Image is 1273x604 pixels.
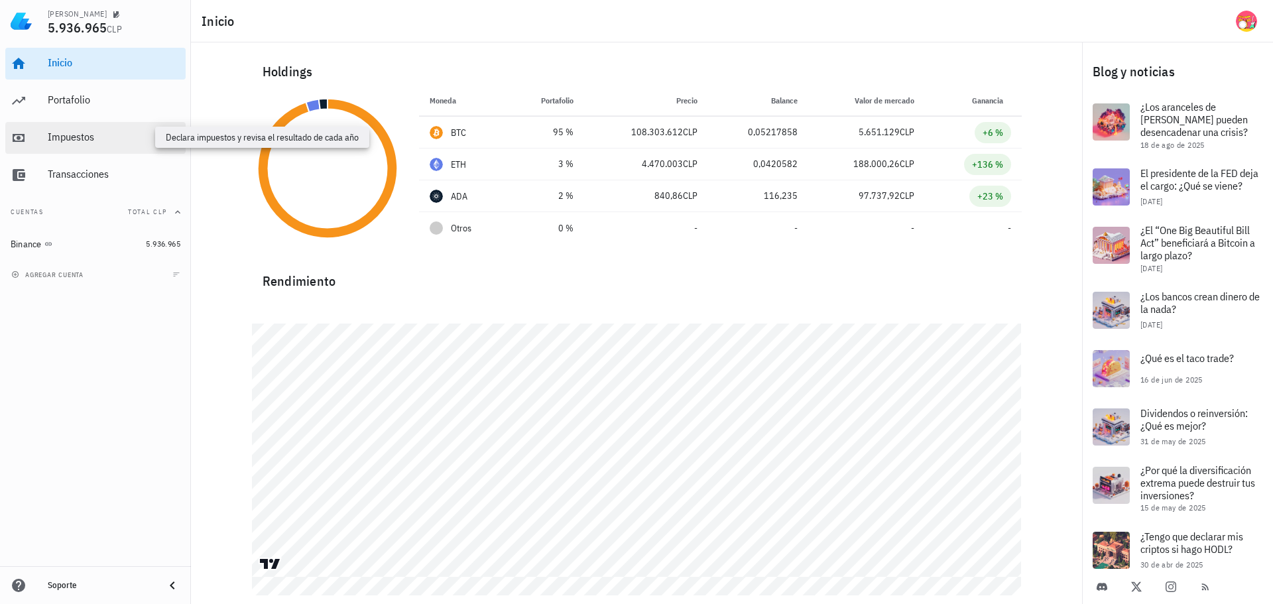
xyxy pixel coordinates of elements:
span: ¿Por qué la diversificación extrema puede destruir tus inversiones? [1140,463,1255,502]
span: 15 de may de 2025 [1140,503,1206,513]
div: Impuestos [48,131,180,143]
div: 2 % [518,189,574,203]
div: ETH-icon [430,158,443,171]
div: ETH [451,158,467,171]
div: BTC-icon [430,126,443,139]
a: ¿Los bancos crean dinero de la nada? [DATE] [1082,281,1273,339]
span: 30 de abr de 2025 [1140,560,1203,570]
span: agregar cuenta [14,271,84,279]
div: Blog y noticias [1082,50,1273,93]
th: Portafolio [508,85,584,117]
a: Charting by TradingView [259,558,282,570]
span: 840,86 [654,190,683,202]
a: ¿Por qué la diversificación extrema puede destruir tus inversiones? 15 de may de 2025 [1082,456,1273,521]
span: 4.470.003 [642,158,683,170]
span: CLP [683,190,697,202]
a: Binance 5.936.965 [5,228,186,260]
span: 97.737,92 [859,190,900,202]
span: CLP [900,126,914,138]
div: avatar [1236,11,1257,32]
span: - [694,222,697,234]
div: Rendimiento [252,260,1022,292]
th: Precio [584,85,708,117]
span: 18 de ago de 2025 [1140,140,1205,150]
span: 5.936.965 [48,19,107,36]
span: - [911,222,914,234]
img: LedgiFi [11,11,32,32]
span: ¿Tengo que declarar mis criptos si hago HODL? [1140,530,1243,556]
span: Total CLP [128,208,167,216]
a: ¿Tengo que declarar mis criptos si hago HODL? 30 de abr de 2025 [1082,521,1273,579]
div: [PERSON_NAME] [48,9,107,19]
a: Inicio [5,48,186,80]
th: Valor de mercado [808,85,925,117]
span: 16 de jun de 2025 [1140,375,1203,385]
div: Holdings [252,50,1022,93]
div: 3 % [518,157,574,171]
span: Otros [451,221,471,235]
span: ¿Los bancos crean dinero de la nada? [1140,290,1260,316]
a: Portafolio [5,85,186,117]
span: 108.303.612 [631,126,683,138]
span: CLP [107,23,122,35]
div: +136 % [972,158,1003,171]
div: +23 % [977,190,1003,203]
span: ¿Los aranceles de [PERSON_NAME] pueden desencadenar una crisis? [1140,100,1248,139]
span: - [794,222,798,234]
div: 0,0420582 [719,157,798,171]
button: CuentasTotal CLP [5,196,186,228]
span: 188.000,26 [853,158,900,170]
span: [DATE] [1140,320,1162,330]
span: 5.651.129 [859,126,900,138]
a: Impuestos [5,122,186,154]
span: ¿Qué es el taco trade? [1140,351,1234,365]
th: Balance [708,85,809,117]
a: ¿El “One Big Beautiful Bill Act” beneficiará a Bitcoin a largo plazo? [DATE] [1082,216,1273,281]
span: CLP [683,126,697,138]
div: Soporte [48,580,154,591]
span: CLP [900,190,914,202]
div: BTC [451,126,467,139]
div: Binance [11,239,42,250]
h1: Inicio [202,11,240,32]
span: CLP [900,158,914,170]
span: CLP [683,158,697,170]
th: Moneda [419,85,509,117]
div: Portafolio [48,93,180,106]
span: [DATE] [1140,263,1162,273]
span: [DATE] [1140,196,1162,206]
div: 116,235 [719,189,798,203]
div: 0 % [518,221,574,235]
div: ADA [451,190,468,203]
div: Transacciones [48,168,180,180]
div: Inicio [48,56,180,69]
span: ¿El “One Big Beautiful Bill Act” beneficiará a Bitcoin a largo plazo? [1140,223,1255,262]
span: Dividendos o reinversión: ¿Qué es mejor? [1140,406,1248,432]
div: +6 % [983,126,1003,139]
a: El presidente de la FED deja el cargo: ¿Qué se viene? [DATE] [1082,158,1273,216]
span: 5.936.965 [146,239,180,249]
div: ADA-icon [430,190,443,203]
a: ¿Qué es el taco trade? 16 de jun de 2025 [1082,339,1273,398]
div: 0,05217858 [719,125,798,139]
span: - [1008,222,1011,234]
span: Ganancia [972,95,1011,105]
a: ¿Los aranceles de [PERSON_NAME] pueden desencadenar una crisis? 18 de ago de 2025 [1082,93,1273,158]
button: agregar cuenta [8,268,90,281]
span: 31 de may de 2025 [1140,436,1206,446]
div: 95 % [518,125,574,139]
span: El presidente de la FED deja el cargo: ¿Qué se viene? [1140,166,1258,192]
a: Dividendos o reinversión: ¿Qué es mejor? 31 de may de 2025 [1082,398,1273,456]
a: Transacciones [5,159,186,191]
